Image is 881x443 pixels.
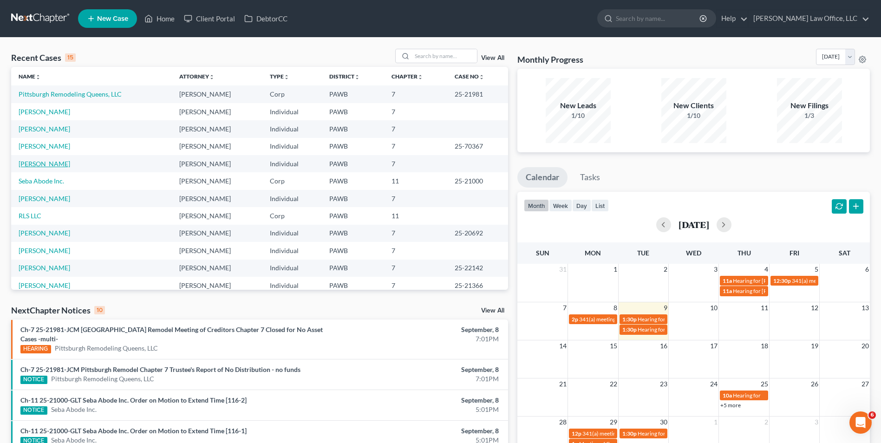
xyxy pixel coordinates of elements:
[392,73,423,80] a: Chapterunfold_more
[810,340,819,352] span: 19
[322,277,384,294] td: PAWB
[622,430,637,437] span: 1:30p
[19,160,70,168] a: [PERSON_NAME]
[20,365,300,373] a: Ch-7 25-21981-JCM Pittsburgh Remodel Chapter 7 Trustee's Report of No Distribution - no funds
[609,378,618,390] span: 22
[20,427,247,435] a: Ch-11 25-21000-GLT Seba Abode Inc. Order on Motion to Extend Time [116-1]
[262,260,322,277] td: Individual
[679,220,709,229] h2: [DATE]
[713,264,718,275] span: 3
[262,103,322,120] td: Individual
[262,277,322,294] td: Individual
[720,402,741,409] a: +5 more
[663,302,668,313] span: 9
[172,120,262,137] td: [PERSON_NAME]
[20,326,323,343] a: Ch-7 25-21981-JCM [GEOGRAPHIC_DATA] Remodel Meeting of Creditors Chapter 7 Closed for No Asset Ca...
[262,138,322,155] td: Individual
[19,212,41,220] a: RLS LLC
[19,177,64,185] a: Seba Abode Inc.
[322,120,384,137] td: PAWB
[562,302,568,313] span: 7
[172,138,262,155] td: [PERSON_NAME]
[20,406,47,415] div: NOTICE
[19,229,70,237] a: [PERSON_NAME]
[209,74,215,80] i: unfold_more
[19,73,41,80] a: Nameunfold_more
[447,138,508,155] td: 25-70367
[659,378,668,390] span: 23
[663,264,668,275] span: 2
[322,225,384,242] td: PAWB
[346,374,499,384] div: 7:01PM
[616,10,701,27] input: Search by name...
[322,138,384,155] td: PAWB
[346,426,499,436] div: September, 8
[19,90,122,98] a: Pittsburgh Remodeling Queens, LLC
[322,207,384,224] td: PAWB
[354,74,360,80] i: unfold_more
[322,242,384,259] td: PAWB
[764,264,769,275] span: 4
[172,260,262,277] td: [PERSON_NAME]
[661,111,726,120] div: 1/10
[384,260,447,277] td: 7
[737,249,751,257] span: Thu
[637,249,649,257] span: Tue
[322,190,384,207] td: PAWB
[172,207,262,224] td: [PERSON_NAME]
[172,172,262,189] td: [PERSON_NAME]
[346,405,499,414] div: 5:01PM
[447,172,508,189] td: 25-21000
[346,396,499,405] div: September, 8
[864,264,870,275] span: 6
[19,108,70,116] a: [PERSON_NAME]
[262,85,322,103] td: Corp
[536,249,549,257] span: Sun
[94,306,105,314] div: 10
[524,199,549,212] button: month
[262,190,322,207] td: Individual
[172,103,262,120] td: [PERSON_NAME]
[172,190,262,207] td: [PERSON_NAME]
[384,155,447,172] td: 7
[240,10,292,27] a: DebtorCC
[20,345,51,353] div: HEARING
[546,111,611,120] div: 1/10
[447,277,508,294] td: 25-21366
[412,49,477,63] input: Search by name...
[814,417,819,428] span: 3
[709,378,718,390] span: 24
[172,225,262,242] td: [PERSON_NAME]
[262,207,322,224] td: Corp
[262,155,322,172] td: Individual
[613,264,618,275] span: 1
[11,305,105,316] div: NextChapter Notices
[849,411,872,434] iframe: Intercom live chat
[579,316,624,323] span: 341(a) meeting for
[384,242,447,259] td: 7
[481,307,504,314] a: View All
[659,340,668,352] span: 16
[572,430,581,437] span: 12p
[733,392,761,399] span: Hearing for
[35,74,41,80] i: unfold_more
[322,103,384,120] td: PAWB
[572,167,608,188] a: Tasks
[179,10,240,27] a: Client Portal
[638,430,720,437] span: Hearing for [PERSON_NAME] LLC
[479,74,484,80] i: unfold_more
[517,54,583,65] h3: Monthly Progress
[172,85,262,103] td: [PERSON_NAME]
[447,225,508,242] td: 25-20692
[572,199,591,212] button: day
[384,277,447,294] td: 7
[546,100,611,111] div: New Leads
[717,10,748,27] a: Help
[20,396,247,404] a: Ch-11 25-21000-GLT Seba Abode Inc. Order on Motion to Extend Time [116-2]
[19,247,70,254] a: [PERSON_NAME]
[868,411,876,419] span: 6
[582,430,672,437] span: 341(a) meeting for [PERSON_NAME]
[839,249,850,257] span: Sat
[638,326,710,333] span: Hearing for [PERSON_NAME]
[11,52,76,63] div: Recent Cases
